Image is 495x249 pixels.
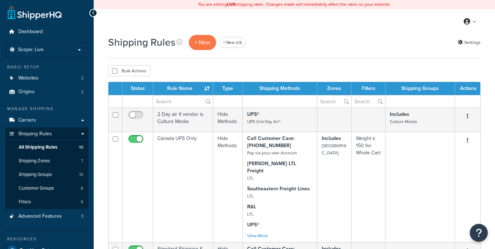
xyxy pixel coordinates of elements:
span: 6 [81,185,83,191]
th: Status [122,82,153,95]
button: Open Resource Center [470,224,488,242]
button: Bulk Actions [108,65,150,76]
a: Websites 2 [5,72,88,85]
li: Shipping Zones [5,154,88,168]
small: Culture Media [390,118,417,125]
small: LTL [247,175,254,181]
span: Shipping Groups [19,172,52,178]
th: Shipping Groups [385,82,455,95]
li: All Shipping Rules [5,141,88,154]
th: Zones [317,82,352,95]
input: Search [153,95,213,108]
th: Shipping Methods [243,82,317,95]
div: Manage Shipping [5,106,88,112]
small: Pay via your own Account [247,150,296,156]
td: 2 Day air if vendor is Culture Media [153,108,213,132]
small: UPS 2nd Day Air® [247,118,281,125]
a: Settings [458,37,481,47]
td: Weight ≤ 150 for Whole Cart [352,132,385,242]
li: Customer Groups [5,182,88,195]
a: View More [247,232,268,239]
span: Carriers [18,117,36,123]
span: Advanced Features [18,213,62,219]
li: Advanced Features [5,210,88,223]
small: LTL [247,193,254,199]
div: Resources [5,236,88,242]
span: 10 [79,172,83,178]
h1: Shipping Rules [108,35,175,49]
span: Filters [19,199,31,205]
td: Canada UPS Only [153,132,213,242]
th: Actions [455,82,480,95]
th: Type [213,82,243,95]
a: Origins 2 [5,85,88,99]
a: All Shipping Rules 10 [5,141,88,154]
span: 2 [81,75,84,81]
input: Search [317,95,351,108]
th: Filters [352,82,385,95]
small: LTL [247,211,254,217]
span: Websites [18,75,39,81]
strong: R&L [247,203,256,210]
a: + New (v1) [219,37,246,48]
td: Hide Methods [213,108,243,132]
span: Shipping Zones [19,158,50,164]
strong: [PERSON_NAME] LTL Freight [247,160,296,175]
span: 7 [81,158,83,164]
span: 3 [81,213,84,219]
a: Dashboard [5,25,88,39]
li: Origins [5,85,88,99]
li: Shipping Groups [5,168,88,181]
strong: Southeastern Freight Lines [247,185,310,193]
div: Basic Setup [5,64,88,70]
span: 10 [79,144,83,150]
li: Shipping Rules [5,127,88,209]
a: ShipperHQ Home [8,5,62,20]
span: All Shipping Rules [19,144,57,150]
strong: Includes [390,110,409,118]
strong: Call Customer Care: [PHONE_NUMBER] [247,135,295,149]
td: Hide Methods [213,132,243,242]
span: Customer Groups [19,185,54,191]
a: Shipping Groups 10 [5,168,88,181]
span: 2 [81,89,84,95]
strong: UPS® [247,110,259,118]
a: Shipping Rules [5,127,88,141]
span: Dashboard [18,29,43,35]
p: + New [189,35,216,50]
li: Websites [5,72,88,85]
th: Rule Name : activate to sort column ascending [153,82,213,95]
a: Shipping Zones 7 [5,154,88,168]
strong: Includes [322,135,341,142]
span: Shipping Rules [18,131,52,137]
span: Scope: Live [18,47,44,53]
li: Filters [5,195,88,209]
strong: UPS® [247,221,259,228]
small: [GEOGRAPHIC_DATA] [322,142,346,156]
b: LIVE [227,1,236,8]
input: Search [352,95,385,108]
a: Carriers [5,114,88,127]
span: 9 [81,199,83,205]
a: Advanced Features 3 [5,210,88,223]
span: Origins [18,89,35,95]
a: Customer Groups 6 [5,182,88,195]
a: Filters 9 [5,195,88,209]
